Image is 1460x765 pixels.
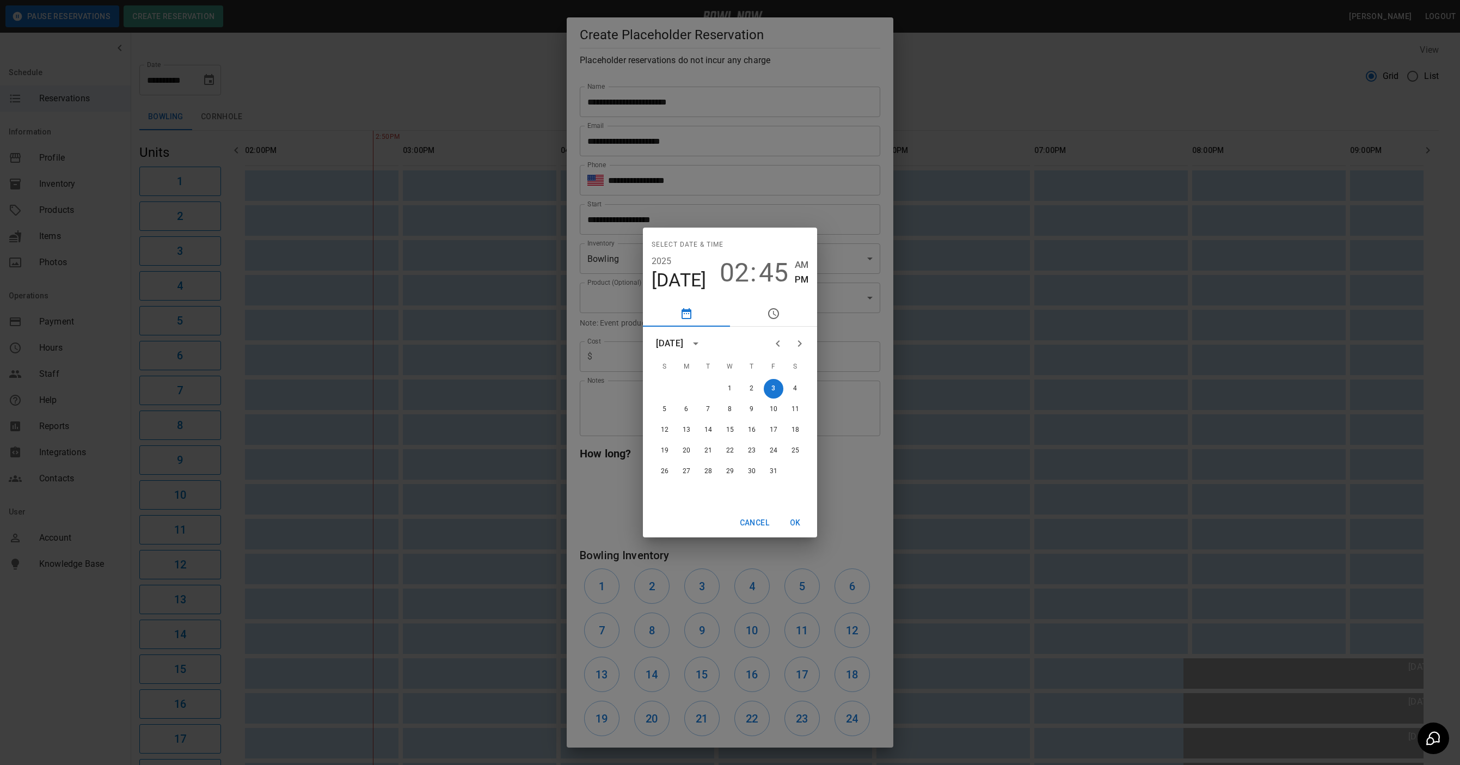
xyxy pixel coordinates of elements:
[742,356,762,378] span: Thursday
[786,400,805,419] button: 11
[786,356,805,378] span: Saturday
[764,356,783,378] span: Friday
[720,462,740,481] button: 29
[652,254,672,269] button: 2025
[720,441,740,461] button: 22
[655,356,674,378] span: Sunday
[720,379,740,399] button: 1
[677,462,696,481] button: 27
[655,462,674,481] button: 26
[742,462,762,481] button: 30
[789,333,811,354] button: Next month
[643,301,730,327] button: pick date
[677,356,696,378] span: Monday
[655,441,674,461] button: 19
[778,513,813,533] button: OK
[698,356,718,378] span: Tuesday
[677,441,696,461] button: 20
[764,420,783,440] button: 17
[720,356,740,378] span: Wednesday
[652,236,723,254] span: Select date & time
[655,420,674,440] button: 12
[698,420,718,440] button: 14
[764,379,783,399] button: 3
[742,400,762,419] button: 9
[795,272,808,287] button: PM
[764,462,783,481] button: 31
[750,258,757,288] span: :
[759,258,788,288] button: 45
[767,333,789,354] button: Previous month
[786,420,805,440] button: 18
[764,400,783,419] button: 10
[698,441,718,461] button: 21
[698,400,718,419] button: 7
[795,258,808,272] button: AM
[730,301,817,327] button: pick time
[655,400,674,419] button: 5
[786,379,805,399] button: 4
[720,258,749,288] button: 02
[677,400,696,419] button: 6
[742,420,762,440] button: 16
[656,337,683,350] div: [DATE]
[720,420,740,440] button: 15
[786,441,805,461] button: 25
[742,441,762,461] button: 23
[652,269,707,292] button: [DATE]
[764,441,783,461] button: 24
[742,379,762,399] button: 2
[677,420,696,440] button: 13
[698,462,718,481] button: 28
[720,400,740,419] button: 8
[735,513,774,533] button: Cancel
[686,334,705,353] button: calendar view is open, switch to year view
